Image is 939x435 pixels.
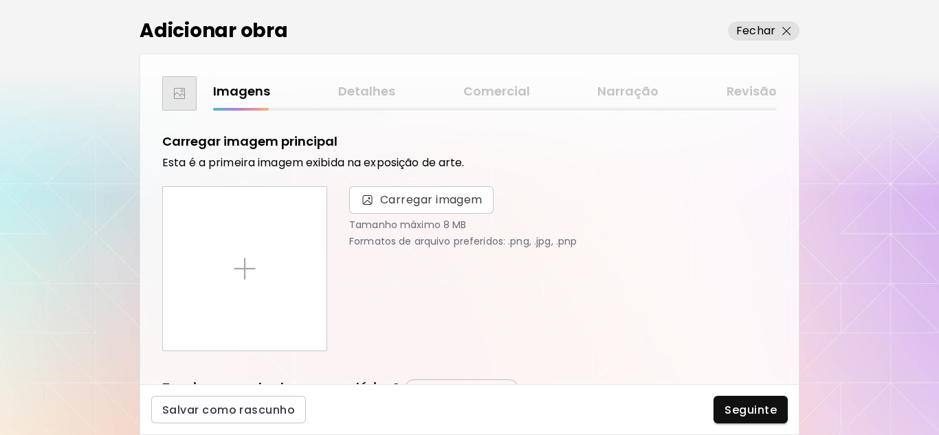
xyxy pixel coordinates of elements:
span: Carregar imagem [380,192,483,208]
button: Salvar como rascunho [151,396,306,423]
span: Carregar imagem [349,186,494,214]
button: Seguinte [714,396,788,423]
h6: Esta é a primeira imagem exibida na exposição de arte. [162,156,777,170]
h5: Tem imagens de obras secundárias? [162,379,399,397]
h5: Carregar imagem principal [162,133,338,150]
p: Tamanho máximo 8 MB [349,219,777,230]
span: Salvar como rascunho [162,403,295,417]
p: Formatos de arquivo preferidos: .png, .jpg, .pnp [349,236,777,247]
span: Seguinte [725,403,777,417]
img: placeholder [234,258,256,280]
button: Consultar exemplo [405,379,518,397]
p: Consultar exemplo [421,382,513,394]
